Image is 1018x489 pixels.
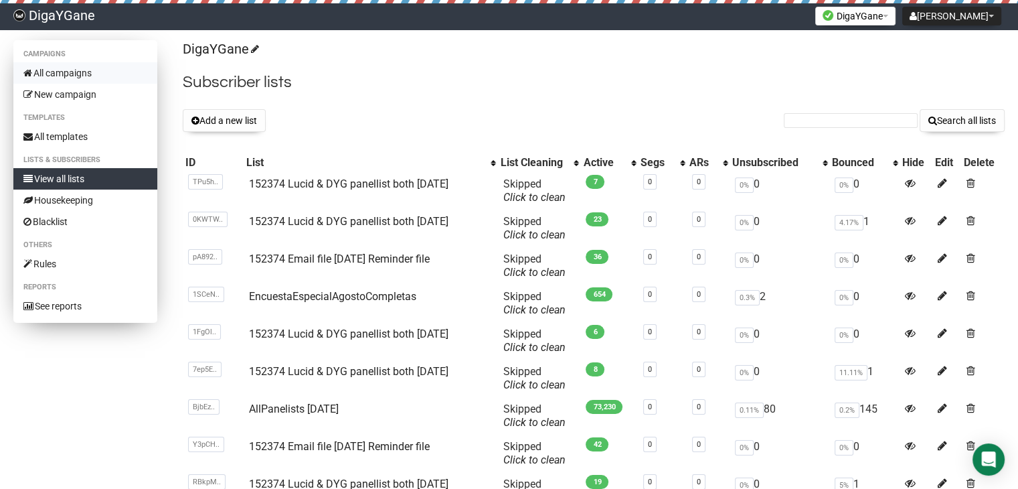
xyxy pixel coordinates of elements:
[835,440,853,456] span: 0%
[183,109,266,132] button: Add a new list
[829,397,900,435] td: 145
[503,440,565,466] span: Skipped
[697,440,701,449] a: 0
[188,287,224,302] span: 1SCeN..
[697,328,701,336] a: 0
[13,110,157,126] li: Templates
[735,253,754,268] span: 0%
[832,156,886,169] div: Bounced
[503,253,565,279] span: Skipped
[503,290,565,316] span: Skipped
[249,215,448,228] a: 152374 Lucid & DYG panellist both [DATE]
[689,156,716,169] div: ARs
[648,365,652,374] a: 0
[188,212,228,227] span: 0KWTW..
[687,153,730,172] th: ARs: No sort applied, activate to apply an ascending sort
[641,156,673,169] div: Segs
[697,215,701,224] a: 0
[697,365,701,374] a: 0
[583,156,624,169] div: Active
[920,109,1005,132] button: Search all lists
[249,290,416,303] a: EncuestaEspecialAgostoCompletas
[586,475,608,489] span: 19
[188,362,222,377] span: 7ep5E..
[249,403,339,415] a: AllPanelists [DATE]
[188,324,221,340] span: 1FgOl..
[730,360,829,397] td: 0
[815,7,896,25] button: DigaYGane
[829,172,900,210] td: 0
[697,178,701,186] a: 0
[185,156,241,169] div: ID
[13,279,157,295] li: Reports
[586,250,608,264] span: 36
[730,397,829,435] td: 80
[13,62,157,84] a: All campaigns
[648,178,652,186] a: 0
[735,403,764,418] span: 0.11%
[249,440,430,453] a: 152374 Email file [DATE] Reminder file
[586,212,608,226] span: 23
[829,247,900,285] td: 0
[730,435,829,472] td: 0
[835,365,867,380] span: 11.11%
[648,403,652,411] a: 0
[586,287,612,301] span: 654
[188,174,223,190] span: TPu5h..
[13,46,157,62] li: Campaigns
[735,365,754,380] span: 0%
[503,328,565,354] span: Skipped
[503,228,565,241] a: Click to clean
[835,290,853,305] span: 0%
[829,435,900,472] td: 0
[735,290,760,305] span: 0.3%
[697,290,701,299] a: 0
[586,437,608,451] span: 42
[586,400,622,414] span: 73,230
[503,266,565,279] a: Click to clean
[961,153,1005,172] th: Delete: No sort applied, sorting is disabled
[730,322,829,360] td: 0
[697,253,701,261] a: 0
[586,175,604,189] span: 7
[902,156,930,169] div: Hide
[188,249,222,265] span: pA892..
[964,156,1002,169] div: Delete
[648,253,652,261] a: 0
[730,285,829,322] td: 2
[735,215,754,230] span: 0%
[829,153,900,172] th: Bounced: No sort applied, activate to apply an ascending sort
[829,210,900,247] td: 1
[648,290,652,299] a: 0
[829,322,900,360] td: 0
[730,247,829,285] td: 0
[735,328,754,343] span: 0%
[835,178,853,193] span: 0%
[730,172,829,210] td: 0
[13,295,157,317] a: See reports
[503,378,565,391] a: Click to clean
[730,153,829,172] th: Unsubscribed: No sort applied, activate to apply an ascending sort
[183,41,257,57] a: DigaYGane
[835,253,853,268] span: 0%
[13,253,157,275] a: Rules
[13,9,25,21] img: f83b26b47af82e482c948364ee7c1d9c
[829,360,900,397] td: 1
[249,253,430,265] a: 152374 Email file [DATE] Reminder file
[732,156,816,169] div: Unsubscribed
[730,210,829,247] td: 0
[13,190,157,211] a: Housekeeping
[823,10,833,21] img: favicons
[188,437,224,452] span: Y3pCH..
[13,84,157,105] a: New campaign
[829,285,900,322] td: 0
[13,211,157,232] a: Blacklist
[13,237,157,253] li: Others
[503,191,565,204] a: Click to clean
[183,153,244,172] th: ID: No sort applied, sorting is disabled
[13,126,157,147] a: All templates
[580,153,638,172] th: Active: No sort applied, activate to apply an ascending sort
[183,70,1005,94] h2: Subscriber lists
[835,215,863,230] span: 4.17%
[835,403,859,418] span: 0.2%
